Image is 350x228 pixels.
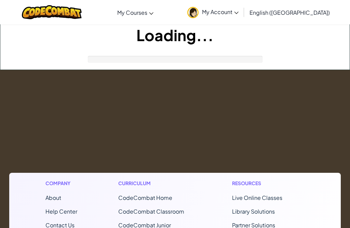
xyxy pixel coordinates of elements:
[118,180,191,187] h1: Curriculum
[45,208,77,215] a: Help Center
[187,7,199,18] img: avatar
[114,3,157,22] a: My Courses
[246,3,333,22] a: English ([GEOGRAPHIC_DATA])
[0,24,350,46] h1: Loading...
[118,208,184,215] a: CodeCombat Classroom
[250,9,330,16] span: English ([GEOGRAPHIC_DATA])
[232,208,275,215] a: Library Solutions
[232,180,305,187] h1: Resources
[118,194,172,201] span: CodeCombat Home
[22,5,82,19] img: CodeCombat logo
[232,194,282,201] a: Live Online Classes
[45,180,77,187] h1: Company
[117,9,147,16] span: My Courses
[202,8,239,15] span: My Account
[45,194,61,201] a: About
[184,1,242,23] a: My Account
